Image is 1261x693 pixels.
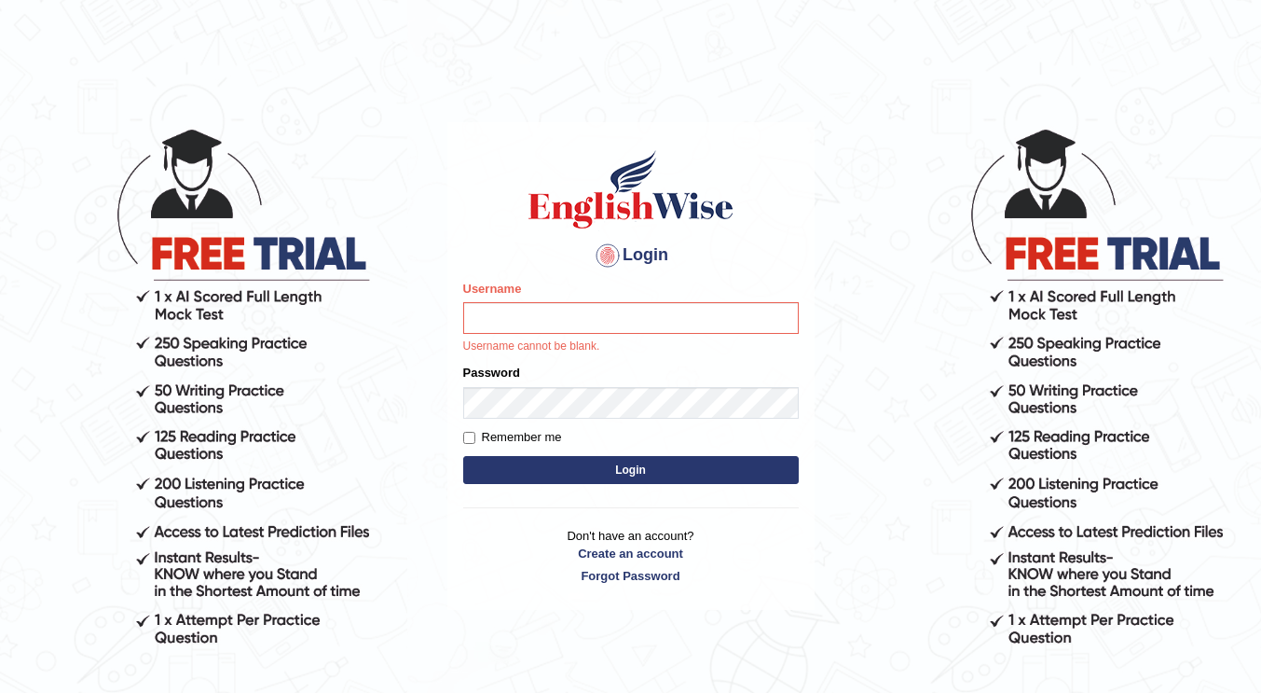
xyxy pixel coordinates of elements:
[463,567,799,585] a: Forgot Password
[463,339,799,355] p: Username cannot be blank.
[525,147,737,231] img: Logo of English Wise sign in for intelligent practice with AI
[463,280,522,298] label: Username
[463,241,799,270] h4: Login
[463,428,562,447] label: Remember me
[463,432,475,444] input: Remember me
[463,527,799,585] p: Don't have an account?
[463,545,799,562] a: Create an account
[463,456,799,484] button: Login
[463,364,520,381] label: Password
